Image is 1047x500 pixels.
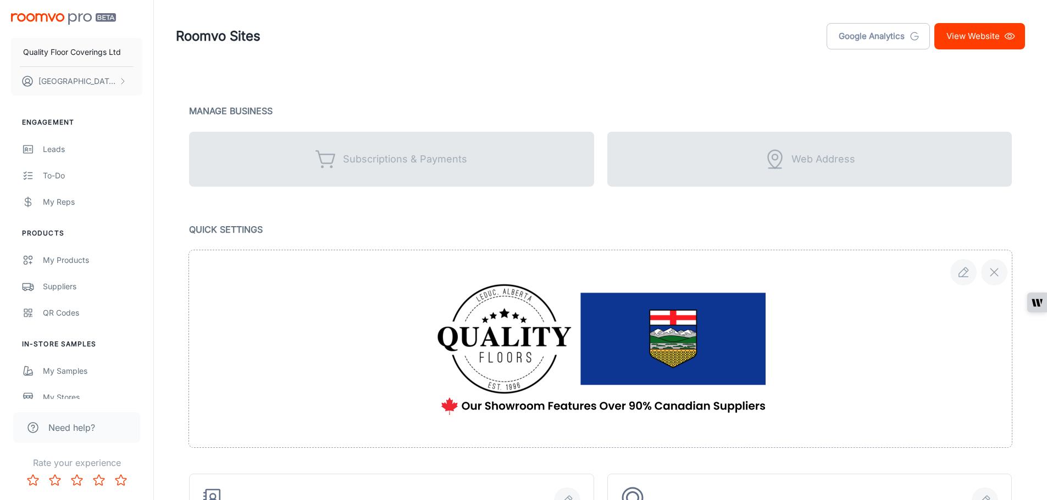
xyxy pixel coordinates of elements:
[11,67,142,95] button: [GEOGRAPHIC_DATA] Scarlett
[38,75,116,87] p: [GEOGRAPHIC_DATA] Scarlett
[43,391,142,403] div: My Stores
[22,469,44,491] button: Rate 1 star
[189,222,1012,237] p: Quick Settings
[11,38,142,66] button: Quality Floor Coverings Ltd
[88,469,110,491] button: Rate 4 star
[827,23,930,49] a: Google Analytics tracking code can be added using the Custom Code feature on this page
[66,469,88,491] button: Rate 3 star
[176,26,261,46] h1: Roomvo Sites
[189,103,1012,119] p: Manage Business
[43,280,142,293] div: Suppliers
[110,469,132,491] button: Rate 5 star
[43,170,142,182] div: To-do
[44,469,66,491] button: Rate 2 star
[43,254,142,266] div: My Products
[43,196,142,208] div: My Reps
[9,456,145,469] p: Rate your experience
[607,132,1012,187] div: Unlock with subscription
[11,13,116,25] img: Roomvo PRO Beta
[48,421,95,434] span: Need help?
[43,365,142,377] div: My Samples
[934,23,1025,49] a: View Website
[43,307,142,319] div: QR Codes
[23,46,121,58] p: Quality Floor Coverings Ltd
[43,143,142,155] div: Leads
[436,280,766,418] img: file preview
